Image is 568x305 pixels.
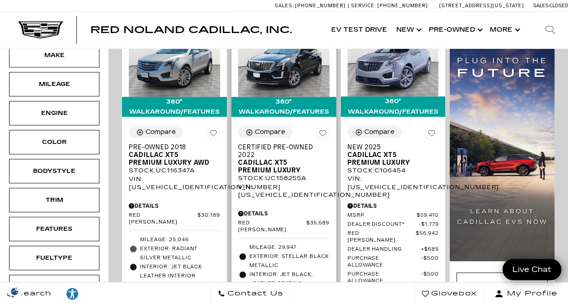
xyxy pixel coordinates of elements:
div: Learn More [476,280,528,290]
span: New 2025 [347,143,432,151]
div: EngineEngine [9,101,99,125]
img: 2018 Cadillac XT5 Premium Luxury AWD [129,28,220,96]
div: Stock : C106454 [347,167,439,175]
div: TransmissionTransmission [9,275,99,299]
span: Cadillac XT5 Premium Luxury [347,151,432,167]
div: Mileage [32,79,77,89]
div: 360° WalkAround/Features [341,96,446,116]
span: [PHONE_NUMBER] [295,3,346,9]
span: Search [14,287,52,300]
a: Pre-Owned 2018Cadillac XT5 Premium Luxury AWD [129,143,220,167]
span: $56,942 [416,230,439,244]
span: Certified Pre-Owned 2022 [238,143,323,159]
div: 360° WalkAround/Features [231,97,336,117]
button: More [485,12,523,48]
span: $500 [421,271,438,285]
a: Red Noland Cadillac, Inc. [90,25,292,34]
div: Compare [146,128,176,136]
div: VIN: [US_VEHICLE_IDENTIFICATION_NUMBER] [238,183,329,199]
div: Learn More [456,272,548,297]
img: 2025 Cadillac XT5 Premium Luxury [347,28,439,96]
span: $1,779 [419,221,439,228]
span: Red [PERSON_NAME] [129,212,197,226]
div: VIN: [US_VEHICLE_IDENTIFICATION_NUMBER] [347,175,439,191]
div: Explore your accessibility options [59,287,86,300]
a: Glovebox [414,282,484,305]
li: Mileage: 29,947 [238,243,329,252]
span: Pre-Owned 2018 [129,143,213,151]
a: Sales: [PHONE_NUMBER] [275,3,348,8]
span: Closed [549,3,568,9]
span: Interior: Jet Black Leather Interior [140,262,220,281]
div: Pricing Details - Pre-Owned 2018 Cadillac XT5 Premium Luxury AWD [129,202,220,210]
a: Purchase Allowance $500 [347,271,439,285]
span: Cadillac XT5 Premium Luxury [238,159,323,174]
div: Bodystyle [32,166,77,176]
span: Purchase Allowance [347,271,421,285]
div: Trim [32,195,77,205]
div: 360° WalkAround/Features [122,97,227,117]
button: Save Vehicle [207,126,220,143]
div: Stock : UC158255A [238,174,329,182]
div: Stock : UC116347A [129,167,220,175]
div: TrimTrim [9,188,99,212]
span: Exterior: Stellar Black Metallic [249,252,329,270]
span: Red [PERSON_NAME] [347,230,416,244]
a: Red [PERSON_NAME] $30,189 [129,212,220,226]
div: Pricing Details - Certified Pre-Owned 2022 Cadillac XT5 Premium Luxury [238,210,329,218]
a: EV Test Drive [327,12,392,48]
span: Contact Us [225,287,283,300]
span: Cadillac XT5 Premium Luxury AWD [129,151,213,167]
div: Features [32,224,77,234]
a: New [392,12,424,48]
div: Compare [364,128,394,136]
span: My Profile [503,287,558,300]
div: Make [32,50,77,60]
a: Pre-Owned [424,12,485,48]
a: Dealer Discount* $1,779 [347,221,439,228]
div: FueltypeFueltype [9,246,99,270]
a: Red [PERSON_NAME] $35,689 [238,220,329,234]
div: MileageMileage [9,72,99,96]
a: Explore your accessibility options [59,282,86,305]
a: New 2025Cadillac XT5 Premium Luxury [347,143,439,167]
span: $59,410 [417,212,439,219]
span: $35,689 [306,220,329,234]
span: $30,189 [197,212,220,226]
span: MSRP [347,212,417,219]
div: VIN: [US_VEHICLE_IDENTIFICATION_NUMBER] [129,175,220,191]
button: Compare Vehicle [238,126,292,138]
div: Compare [255,128,285,136]
a: Certified Pre-Owned 2022Cadillac XT5 Premium Luxury [238,143,329,174]
span: $689 [421,246,438,253]
div: Fueltype [32,253,77,263]
span: Dealer Discount* [347,221,419,228]
button: Compare Vehicle [347,126,402,138]
div: Search [532,12,568,48]
span: $500 [421,255,438,269]
img: Cadillac Dark Logo with Cadillac White Text [18,21,63,38]
li: Mileage: 25,046 [129,235,220,244]
a: MSRP $59,410 [347,212,439,219]
div: Engine [32,108,77,118]
span: Dealer Handling [347,246,421,253]
button: Compare Vehicle [129,126,183,138]
img: Opt-Out Icon [5,286,25,296]
span: Exterior: Radiant Silver Metallic [140,244,220,262]
div: FeaturesFeatures [9,217,99,241]
section: Click to Open Cookie Consent Modal [5,286,25,296]
div: Pricing Details - New 2025 Cadillac XT5 Premium Luxury [347,202,439,210]
span: Red [PERSON_NAME] [238,220,306,234]
a: Red [PERSON_NAME] $56,942 [347,230,439,244]
button: Save Vehicle [316,126,329,143]
button: Open user profile menu [484,282,568,305]
button: Save Vehicle [425,126,438,143]
div: BodystyleBodystyle [9,159,99,183]
a: Contact Us [211,282,291,305]
span: Live Chat [508,264,556,275]
span: Glovebox [429,287,477,300]
span: Purchase Allowance [347,255,421,269]
a: Live Chat [502,259,561,280]
img: 2022 Cadillac XT5 Premium Luxury [238,28,329,96]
